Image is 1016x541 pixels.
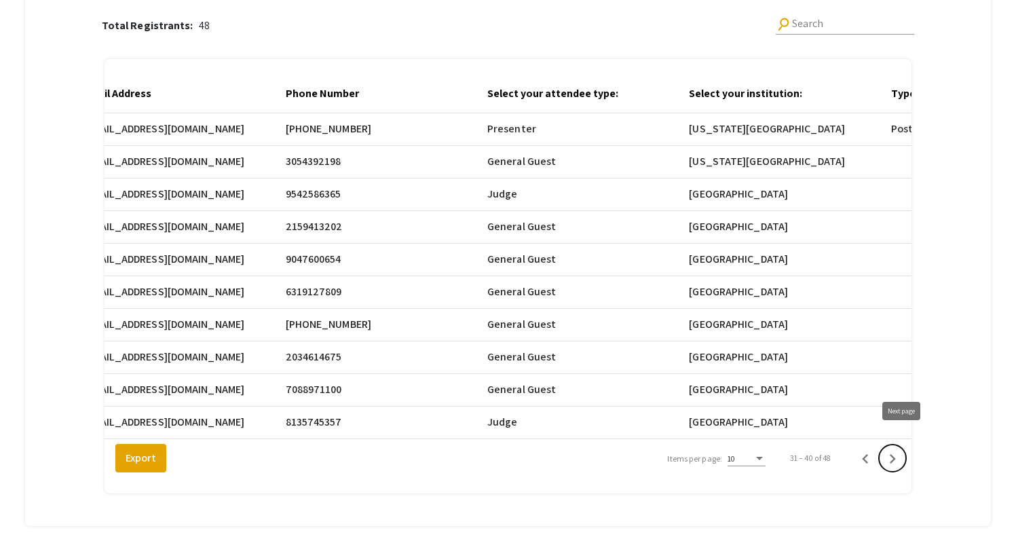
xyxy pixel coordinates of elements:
[286,86,371,102] div: Phone Number
[286,251,341,267] span: 9047600654
[83,186,244,202] span: [EMAIL_ADDRESS][DOMAIN_NAME]
[83,121,244,137] span: [EMAIL_ADDRESS][DOMAIN_NAME]
[83,219,244,235] span: [EMAIL_ADDRESS][DOMAIN_NAME]
[689,153,845,170] span: [US_STATE][GEOGRAPHIC_DATA]
[689,251,788,267] span: [GEOGRAPHIC_DATA]
[286,153,341,170] span: 3054392198
[882,402,920,420] div: Next page
[83,284,244,300] span: [EMAIL_ADDRESS][DOMAIN_NAME]
[487,381,556,398] span: General Guest
[10,480,58,531] iframe: Chat
[689,121,845,137] span: [US_STATE][GEOGRAPHIC_DATA]
[102,18,199,34] p: Total Registrants:
[115,444,166,472] button: Export
[790,452,830,464] div: 31 – 40 of 48
[83,86,151,102] div: Email Address
[286,284,342,300] span: 6319127809
[487,86,631,102] div: Select your attendee type:
[487,284,556,300] span: General Guest
[83,381,244,398] span: [EMAIL_ADDRESS][DOMAIN_NAME]
[689,414,788,430] span: [GEOGRAPHIC_DATA]
[728,454,766,464] mat-select: Items per page:
[689,349,788,365] span: [GEOGRAPHIC_DATA]
[487,219,556,235] span: General Guest
[689,381,788,398] span: [GEOGRAPHIC_DATA]
[852,445,879,472] button: Previous page
[487,121,536,137] span: Presenter
[83,153,244,170] span: [EMAIL_ADDRESS][DOMAIN_NAME]
[487,186,518,202] span: Judge
[891,121,990,137] span: Poster Presentation
[487,251,556,267] span: General Guest
[102,18,210,34] div: 48
[83,86,164,102] div: Email Address
[286,316,371,333] span: [PHONE_NUMBER]
[689,219,788,235] span: [GEOGRAPHIC_DATA]
[487,414,518,430] span: Judge
[879,445,906,472] button: Next page
[689,284,788,300] span: [GEOGRAPHIC_DATA]
[83,349,244,365] span: [EMAIL_ADDRESS][DOMAIN_NAME]
[891,86,999,102] div: Type of Presentation:
[689,316,788,333] span: [GEOGRAPHIC_DATA]
[891,86,1011,102] div: Type of Presentation:
[689,86,802,102] div: Select your institution:
[286,414,342,430] span: 8135745357
[775,15,793,33] mat-icon: Search
[286,121,371,137] span: [PHONE_NUMBER]
[286,219,343,235] span: 2159413202
[689,186,788,202] span: [GEOGRAPHIC_DATA]
[286,349,342,365] span: 2034614675
[83,251,244,267] span: [EMAIL_ADDRESS][DOMAIN_NAME]
[286,381,342,398] span: 7088971100
[286,186,341,202] span: 9542586365
[487,153,556,170] span: General Guest
[83,414,244,430] span: [EMAIL_ADDRESS][DOMAIN_NAME]
[689,86,814,102] div: Select your institution:
[667,453,722,465] div: Items per page:
[487,86,618,102] div: Select your attendee type:
[286,86,359,102] div: Phone Number
[83,316,244,333] span: [EMAIL_ADDRESS][DOMAIN_NAME]
[728,453,735,464] span: 10
[487,316,556,333] span: General Guest
[487,349,556,365] span: General Guest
